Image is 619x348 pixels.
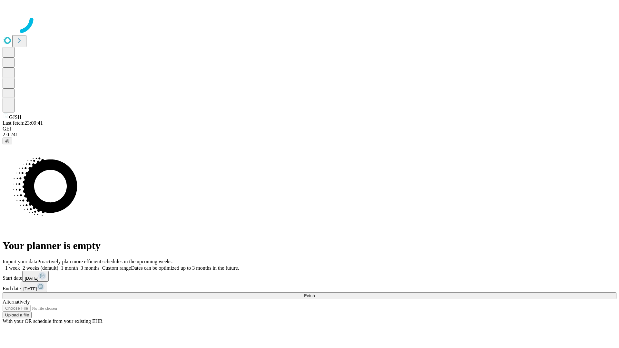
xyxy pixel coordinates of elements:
[3,318,103,324] span: With your OR schedule from your existing EHR
[3,120,43,126] span: Last fetch: 23:09:41
[37,259,173,264] span: Proactively plan more efficient schedules in the upcoming weeks.
[3,138,12,144] button: @
[25,276,38,281] span: [DATE]
[23,286,37,291] span: [DATE]
[81,265,100,271] span: 3 months
[3,312,32,318] button: Upload a file
[3,240,616,252] h1: Your planner is empty
[5,265,20,271] span: 1 week
[3,299,30,304] span: Alternatively
[3,132,616,138] div: 2.0.241
[3,126,616,132] div: GEI
[9,114,21,120] span: GJSH
[61,265,78,271] span: 1 month
[3,271,616,282] div: Start date
[131,265,239,271] span: Dates can be optimized up to 3 months in the future.
[5,139,10,143] span: @
[23,265,58,271] span: 2 weeks (default)
[3,259,37,264] span: Import your data
[102,265,131,271] span: Custom range
[22,271,49,282] button: [DATE]
[3,292,616,299] button: Fetch
[3,282,616,292] div: End date
[21,282,47,292] button: [DATE]
[304,293,315,298] span: Fetch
